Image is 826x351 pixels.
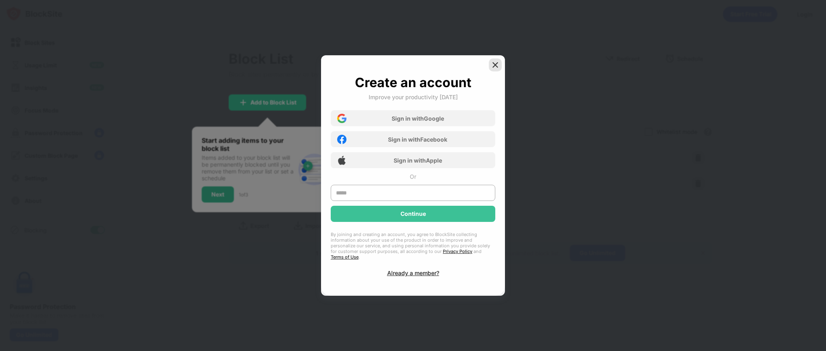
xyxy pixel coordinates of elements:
a: Terms of Use [331,254,359,260]
img: google-icon.png [337,114,346,123]
div: Sign in with Facebook [388,136,447,143]
div: Sign in with Apple [394,157,442,164]
img: apple-icon.png [337,156,346,165]
div: Continue [400,211,426,217]
div: Improve your productivity [DATE] [369,94,458,100]
div: Already a member? [387,270,439,276]
div: Create an account [355,75,471,90]
div: Sign in with Google [392,115,444,122]
img: facebook-icon.png [337,135,346,144]
div: By joining and creating an account, you agree to BlockSite collecting information about your use ... [331,232,495,260]
div: Or [410,173,416,180]
a: Privacy Policy [443,249,472,254]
